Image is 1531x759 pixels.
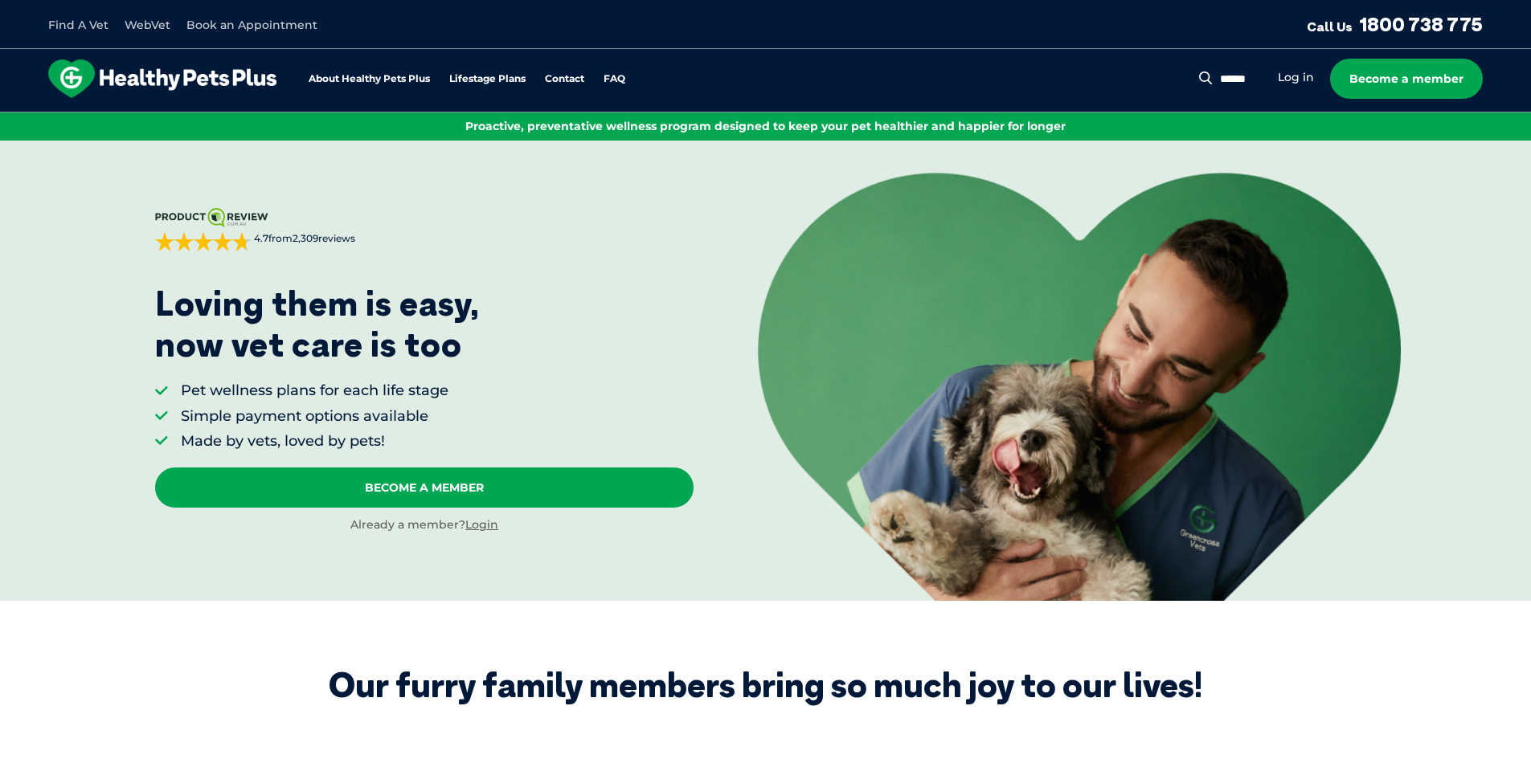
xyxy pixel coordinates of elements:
img: hpp-logo [48,59,276,98]
div: 4.7 out of 5 stars [155,232,252,251]
div: Already a member? [155,517,694,533]
p: Loving them is easy, now vet care is too [155,284,480,365]
li: Pet wellness plans for each life stage [181,381,448,401]
img: <p>Loving them is easy, <br /> now vet care is too</p> [758,173,1401,600]
a: Become a member [1330,59,1483,99]
a: Book an Appointment [186,18,317,32]
li: Simple payment options available [181,406,448,426]
a: Call Us1800 738 775 [1307,12,1483,36]
a: WebVet [125,18,170,32]
a: Find A Vet [48,18,108,32]
a: Become A Member [155,467,694,508]
a: Contact [545,74,584,84]
a: FAQ [604,74,625,84]
a: Lifestage Plans [449,74,526,84]
a: Log in [1278,70,1314,85]
span: Call Us [1307,18,1353,35]
li: Made by vets, loved by pets! [181,431,448,451]
a: Login [465,517,498,532]
div: Our furry family members bring so much joy to our lives! [329,665,1202,705]
span: 2,309 reviews [293,232,355,244]
button: Search [1196,70,1216,86]
a: About Healthy Pets Plus [309,74,430,84]
a: 4.7from2,309reviews [155,208,694,251]
span: from [252,232,355,246]
strong: 4.7 [254,232,268,244]
span: Proactive, preventative wellness program designed to keep your pet healthier and happier for longer [465,119,1066,133]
